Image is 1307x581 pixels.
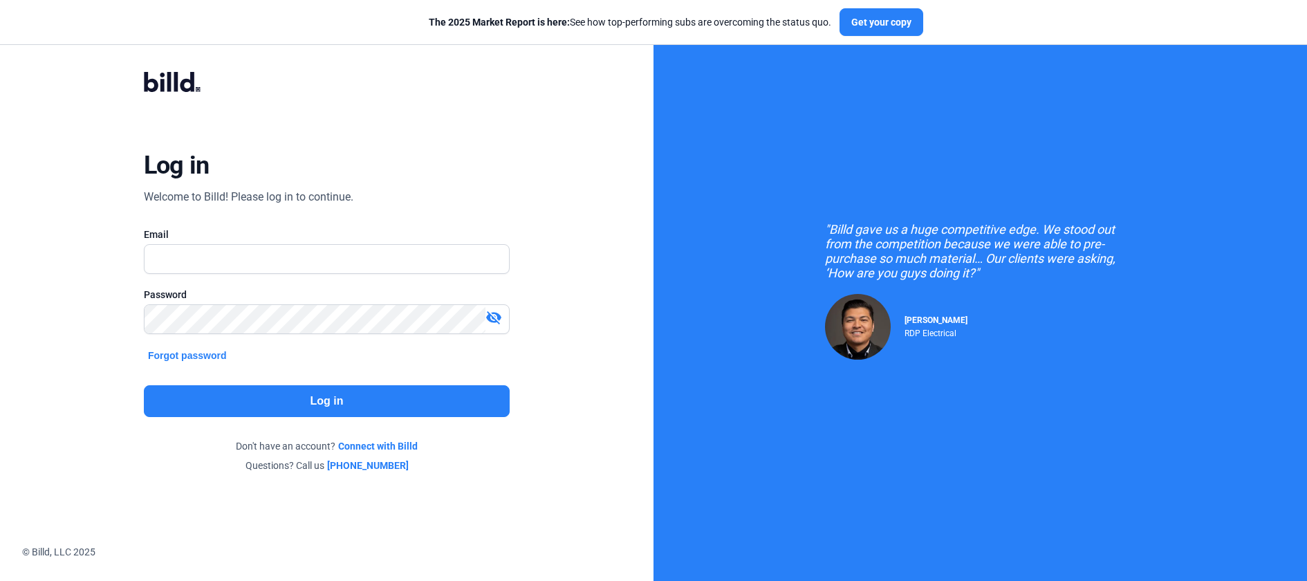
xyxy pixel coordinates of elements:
[429,15,831,29] div: See how top-performing subs are overcoming the status quo.
[144,288,510,302] div: Password
[905,315,967,325] span: [PERSON_NAME]
[327,459,409,472] a: [PHONE_NUMBER]
[144,348,231,363] button: Forgot password
[825,294,891,360] img: Raul Pacheco
[825,222,1136,280] div: "Billd gave us a huge competitive edge. We stood out from the competition because we were able to...
[485,309,502,326] mat-icon: visibility_off
[338,439,418,453] a: Connect with Billd
[905,325,967,338] div: RDP Electrical
[144,228,510,241] div: Email
[144,459,510,472] div: Questions? Call us
[144,385,510,417] button: Log in
[144,150,210,181] div: Log in
[144,189,353,205] div: Welcome to Billd! Please log in to continue.
[429,17,570,28] span: The 2025 Market Report is here:
[840,8,923,36] button: Get your copy
[144,439,510,453] div: Don't have an account?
